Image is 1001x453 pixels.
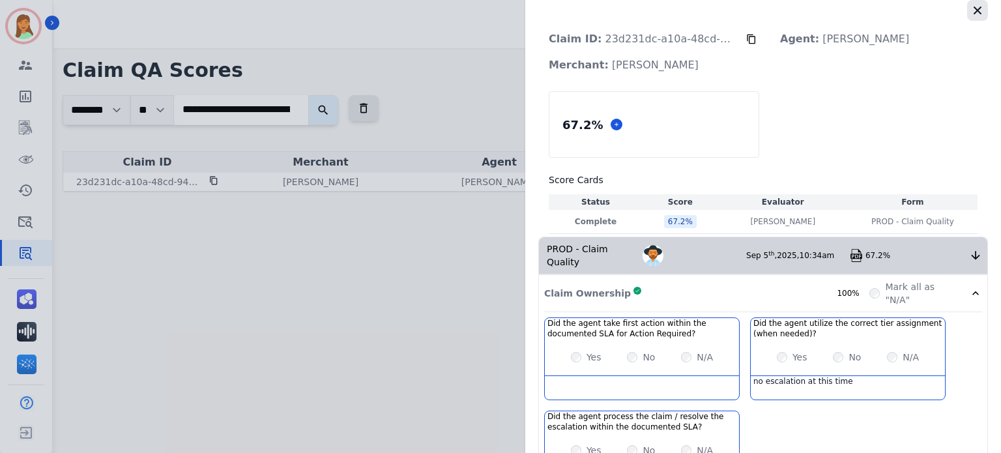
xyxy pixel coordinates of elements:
[587,351,602,364] label: Yes
[800,251,835,260] span: 10:34am
[871,216,954,227] span: PROD - Claim Quality
[549,59,609,71] strong: Merchant:
[746,250,850,261] div: Sep 5 , 2025 ,
[547,318,736,339] h3: Did the agent take first action within the documented SLA for Action Required?
[551,216,640,227] p: Complete
[885,280,953,306] label: Mark all as "N/A"
[903,351,919,364] label: N/A
[751,376,945,400] div: no escalation at this time
[549,173,978,186] h3: Score Cards
[770,26,920,52] p: [PERSON_NAME]
[865,250,969,261] div: 67.2%
[560,113,605,136] div: 67.2 %
[539,237,643,274] div: PROD - Claim Quality
[848,194,978,210] th: Form
[753,318,942,339] h3: Did the agent utilize the correct tier assignment (when needed)?
[643,351,655,364] label: No
[643,245,663,266] img: Avatar
[837,288,869,299] div: 100%
[850,249,863,262] img: qa-pdf.svg
[538,52,709,78] p: [PERSON_NAME]
[750,216,815,227] p: [PERSON_NAME]
[718,194,848,210] th: Evaluator
[538,26,746,52] p: 23d231dc-a10a-48cd-9443-d8b5dcb98ca2
[768,250,774,257] sup: th
[547,411,736,432] h3: Did the agent process the claim / resolve the escalation within the documented SLA?
[544,287,631,300] p: Claim Ownership
[643,194,718,210] th: Score
[549,33,602,45] strong: Claim ID:
[549,194,643,210] th: Status
[697,351,713,364] label: N/A
[792,351,807,364] label: Yes
[664,215,697,228] div: 67.2 %
[849,351,861,364] label: No
[780,33,819,45] strong: Agent:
